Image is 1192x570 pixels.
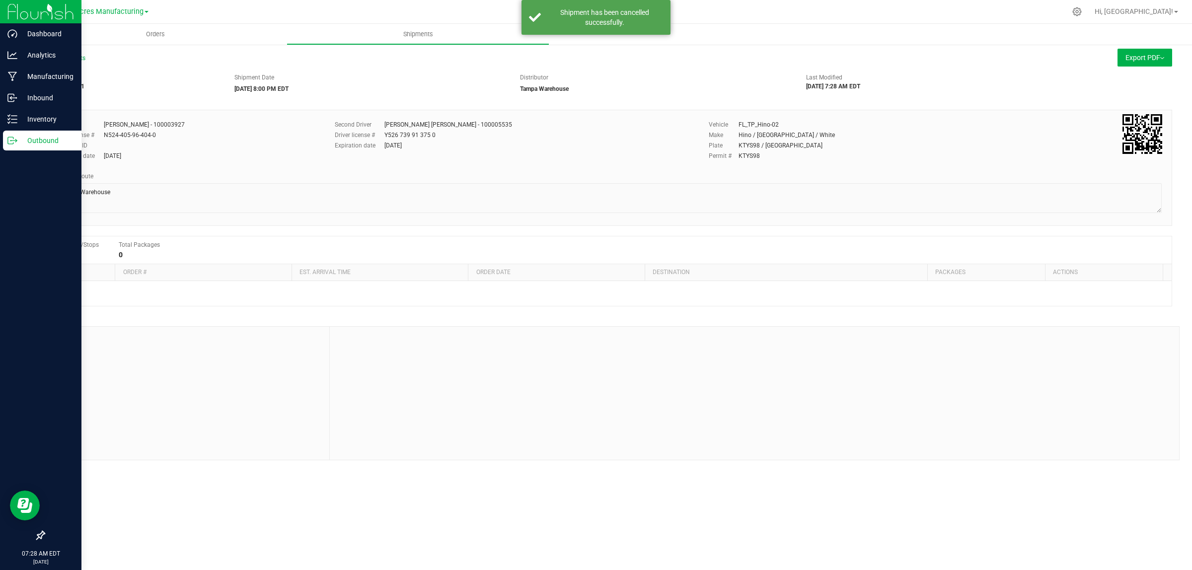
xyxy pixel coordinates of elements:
[739,141,822,150] div: KTYS98 / [GEOGRAPHIC_DATA]
[292,264,468,281] th: Est. arrival time
[384,141,402,150] div: [DATE]
[709,151,739,160] label: Permit #
[520,73,548,82] label: Distributor
[806,83,860,90] strong: [DATE] 7:28 AM EDT
[17,113,77,125] p: Inventory
[546,7,663,27] div: Shipment has been cancelled successfully.
[104,120,185,129] div: [PERSON_NAME] - 100003927
[645,264,927,281] th: Destination
[709,120,739,129] label: Vehicle
[104,131,156,140] div: N524-405-96-404-0
[806,73,842,82] label: Last Modified
[7,71,17,81] inline-svg: Manufacturing
[7,114,17,124] inline-svg: Inventory
[4,558,77,566] p: [DATE]
[520,85,569,92] strong: Tampa Warehouse
[1122,114,1162,154] img: Scan me!
[54,7,144,16] span: Green Acres Manufacturing
[24,24,287,45] a: Orders
[287,24,549,45] a: Shipments
[7,93,17,103] inline-svg: Inbound
[335,141,384,150] label: Expiration date
[17,71,77,82] p: Manufacturing
[468,264,645,281] th: Order date
[927,264,1045,281] th: Packages
[335,120,384,129] label: Second Driver
[17,135,77,146] p: Outbound
[390,30,447,39] span: Shipments
[52,334,322,346] span: Notes
[1125,54,1164,62] span: Export PDF
[1095,7,1173,15] span: Hi, [GEOGRAPHIC_DATA]!
[739,120,779,129] div: FL_TP_Hino-02
[234,73,274,82] label: Shipment Date
[1071,7,1083,16] div: Manage settings
[119,241,160,248] span: Total Packages
[119,251,123,259] strong: 0
[335,131,384,140] label: Driver license #
[17,49,77,61] p: Analytics
[44,73,220,82] span: Shipment #
[7,50,17,60] inline-svg: Analytics
[709,141,739,150] label: Plate
[1122,114,1162,154] qrcode: 20250826-001
[234,85,289,92] strong: [DATE] 8:00 PM EDT
[104,151,121,160] div: [DATE]
[17,28,77,40] p: Dashboard
[7,136,17,145] inline-svg: Outbound
[115,264,292,281] th: Order #
[4,549,77,558] p: 07:28 AM EDT
[384,120,512,129] div: [PERSON_NAME] [PERSON_NAME] - 100005535
[7,29,17,39] inline-svg: Dashboard
[1117,49,1172,67] button: Export PDF
[1045,264,1163,281] th: Actions
[739,131,835,140] div: Hino / [GEOGRAPHIC_DATA] / White
[739,151,760,160] div: KTYS98
[10,491,40,520] iframe: Resource center
[384,131,436,140] div: Y526 739 91 375 0
[133,30,178,39] span: Orders
[709,131,739,140] label: Make
[17,92,77,104] p: Inbound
